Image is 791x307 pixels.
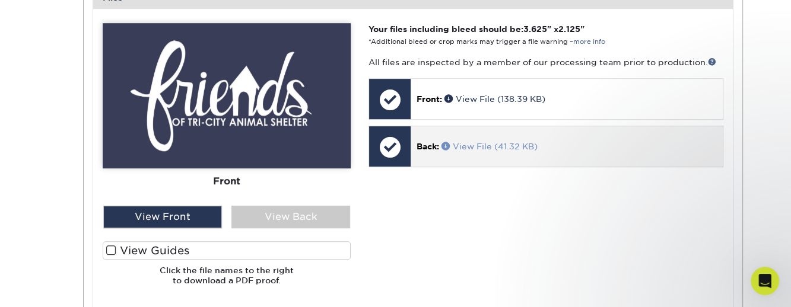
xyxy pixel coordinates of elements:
p: All files are inspected by a member of our processing team prior to production. [369,56,723,68]
span: 2.125 [558,24,580,34]
h6: Click the file names to the right to download a PDF proof. [103,266,351,295]
strong: Your files including bleed should be: " x " [369,24,584,34]
span: 3.625 [523,24,547,34]
span: Back: [417,142,439,151]
a: View File (41.32 KB) [441,142,538,151]
small: *Additional bleed or crop marks may trigger a file warning – [369,38,605,46]
a: View File (138.39 KB) [444,94,545,104]
span: Front: [417,94,442,104]
div: View Front [103,206,222,228]
label: View Guides [103,241,351,260]
a: more info [573,38,605,46]
div: View Back [231,206,350,228]
iframe: Intercom live chat [751,267,779,295]
div: Front [103,168,351,194]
